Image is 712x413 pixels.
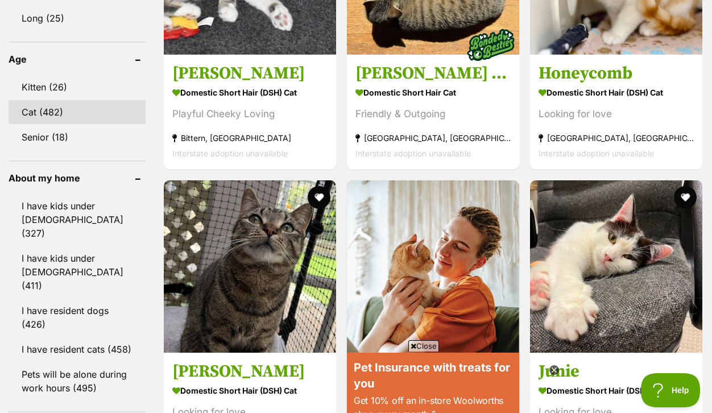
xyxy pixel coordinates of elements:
[9,337,146,361] a: I have resident cats (458)
[539,361,694,383] h3: Junie
[539,383,694,399] strong: Domestic Short Hair (DSH) Cat
[9,125,146,149] a: Senior (18)
[9,54,146,64] header: Age
[9,100,146,124] a: Cat (482)
[149,356,563,407] iframe: Advertisement
[530,180,702,353] img: Junie - Domestic Short Hair (DSH) Cat
[172,130,328,146] strong: Bittern, [GEOGRAPHIC_DATA]
[355,148,471,158] span: Interstate adoption unavailable
[172,63,328,84] h3: [PERSON_NAME]
[164,180,336,353] img: Edgar - Domestic Short Hair (DSH) Cat
[539,130,694,146] strong: [GEOGRAPHIC_DATA], [GEOGRAPHIC_DATA]
[9,246,146,298] a: I have kids under [DEMOGRAPHIC_DATA] (411)
[539,106,694,122] div: Looking for love
[355,106,511,122] div: Friendly & Outgoing
[408,340,439,352] span: Close
[9,194,146,245] a: I have kids under [DEMOGRAPHIC_DATA] (327)
[9,362,146,400] a: Pets will be alone during work hours (495)
[172,106,328,122] div: Playful Cheeky Loving
[674,186,697,209] button: favourite
[172,148,288,158] span: Interstate adoption unavailable
[539,148,654,158] span: Interstate adoption unavailable
[164,54,336,170] a: [PERSON_NAME] Domestic Short Hair (DSH) Cat Playful Cheeky Loving Bittern, [GEOGRAPHIC_DATA] Inte...
[641,373,701,407] iframe: Help Scout Beacon - Open
[9,299,146,336] a: I have resident dogs (426)
[308,186,330,209] button: favourite
[81,1,90,10] img: consumer-privacy-logo.png
[539,84,694,101] strong: Domestic Short Hair (DSH) Cat
[80,1,91,10] a: Privacy Notification
[462,16,519,73] img: bonded besties
[355,84,511,101] strong: Domestic Short Hair Cat
[347,54,519,170] a: [PERSON_NAME] & [PERSON_NAME] - In [PERSON_NAME] care in [GEOGRAPHIC_DATA] Domestic Short Hair Ca...
[9,75,146,99] a: Kitten (26)
[9,6,146,30] a: Long (25)
[355,63,511,84] h3: [PERSON_NAME] & [PERSON_NAME] - In [PERSON_NAME] care in [GEOGRAPHIC_DATA]
[355,130,511,146] strong: [GEOGRAPHIC_DATA], [GEOGRAPHIC_DATA]
[539,63,694,84] h3: Honeycomb
[172,84,328,101] strong: Domestic Short Hair (DSH) Cat
[9,173,146,183] header: About my home
[530,54,702,170] a: Honeycomb Domestic Short Hair (DSH) Cat Looking for love [GEOGRAPHIC_DATA], [GEOGRAPHIC_DATA] Int...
